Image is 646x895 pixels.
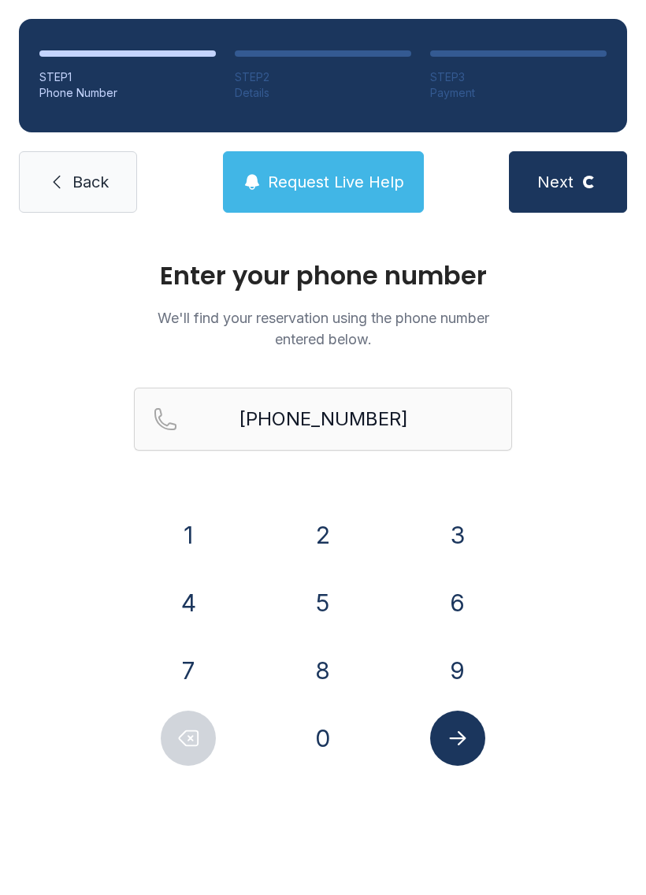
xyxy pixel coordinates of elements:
[161,507,216,563] button: 1
[134,388,512,451] input: Reservation phone number
[134,307,512,350] p: We'll find your reservation using the phone number entered below.
[39,69,216,85] div: STEP 1
[235,85,411,101] div: Details
[430,575,485,630] button: 6
[295,711,351,766] button: 0
[161,711,216,766] button: Delete number
[430,507,485,563] button: 3
[161,643,216,698] button: 7
[72,171,109,193] span: Back
[161,575,216,630] button: 4
[537,171,574,193] span: Next
[134,263,512,288] h1: Enter your phone number
[295,643,351,698] button: 8
[235,69,411,85] div: STEP 2
[268,171,404,193] span: Request Live Help
[430,643,485,698] button: 9
[295,507,351,563] button: 2
[295,575,351,630] button: 5
[430,85,607,101] div: Payment
[430,69,607,85] div: STEP 3
[430,711,485,766] button: Submit lookup form
[39,85,216,101] div: Phone Number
